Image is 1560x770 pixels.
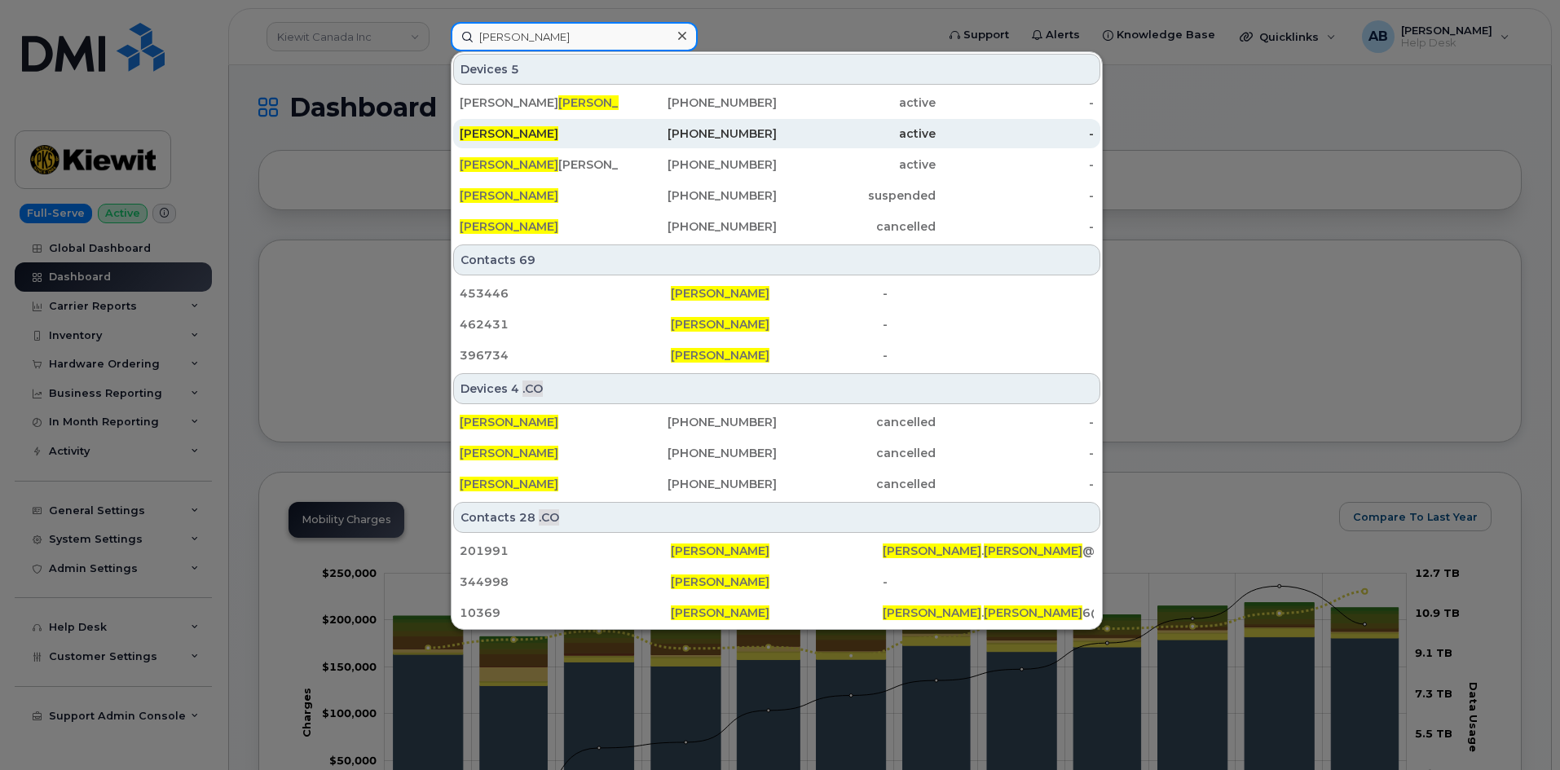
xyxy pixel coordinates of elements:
div: [PHONE_NUMBER] [619,156,778,173]
span: [PERSON_NAME] [883,605,981,620]
a: [PERSON_NAME][PHONE_NUMBER]active- [453,119,1100,148]
div: active [777,156,936,173]
span: .CO [539,509,559,526]
div: - [936,414,1095,430]
div: - [936,476,1095,492]
div: Contacts [453,244,1100,275]
span: [PERSON_NAME] [671,286,769,301]
div: - [936,445,1095,461]
a: 10369[PERSON_NAME][PERSON_NAME].[PERSON_NAME]6@[PERSON_NAME][DOMAIN_NAME] [453,598,1100,627]
a: [PERSON_NAME][PHONE_NUMBER]cancelled- [453,438,1100,468]
div: Devices [453,54,1100,85]
span: [PERSON_NAME] [460,188,558,203]
div: 10369 [460,605,671,621]
div: - [936,95,1095,111]
span: [PERSON_NAME] [460,446,558,460]
a: [PERSON_NAME][PERSON_NAME][PHONE_NUMBER]active- [453,150,1100,179]
div: [PHONE_NUMBER] [619,445,778,461]
div: [PHONE_NUMBER] [619,414,778,430]
span: [PERSON_NAME] [984,543,1082,558]
div: 201991 [460,543,671,559]
div: [PERSON_NAME] [460,156,619,173]
a: [PERSON_NAME][PHONE_NUMBER]cancelled- [453,407,1100,437]
div: - [936,156,1095,173]
div: [PHONE_NUMBER] [619,218,778,235]
span: [PERSON_NAME] [460,415,558,429]
div: [PHONE_NUMBER] [619,476,778,492]
div: active [777,125,936,142]
div: . @[DOMAIN_NAME] [883,543,1094,559]
a: [PERSON_NAME][PHONE_NUMBER]cancelled- [453,212,1100,241]
a: [PERSON_NAME][PHONE_NUMBER]suspended- [453,181,1100,210]
a: [PERSON_NAME][PERSON_NAME][PHONE_NUMBER]active- [453,88,1100,117]
div: Contacts [453,502,1100,533]
a: 201991[PERSON_NAME][PERSON_NAME].[PERSON_NAME]@[DOMAIN_NAME] [453,536,1100,565]
div: - [936,218,1095,235]
div: - [883,347,1094,363]
div: [PHONE_NUMBER] [619,125,778,142]
div: - [936,125,1095,142]
div: [PHONE_NUMBER] [619,187,778,204]
div: suspended [777,187,936,204]
iframe: Messenger Launcher [1489,699,1548,758]
div: 453446 [460,285,671,301]
div: active [777,95,936,111]
span: [PERSON_NAME] [671,605,769,620]
div: cancelled [777,218,936,235]
div: 396734 [460,347,671,363]
span: [PERSON_NAME] [984,605,1082,620]
span: [PERSON_NAME] [460,157,558,172]
span: [PERSON_NAME] [671,574,769,589]
span: 28 [519,509,535,526]
span: .CO [522,381,543,397]
div: Devices [453,373,1100,404]
div: - [936,187,1095,204]
span: [PERSON_NAME] [460,126,558,141]
span: [PERSON_NAME] [671,543,769,558]
div: - [883,285,1094,301]
div: cancelled [777,476,936,492]
span: [PERSON_NAME] [460,477,558,491]
div: . 6@[PERSON_NAME][DOMAIN_NAME] [883,605,1094,621]
div: - [883,316,1094,332]
a: 453446[PERSON_NAME]- [453,279,1100,308]
a: 396734[PERSON_NAME]- [453,341,1100,370]
a: 344998[PERSON_NAME]- [453,567,1100,596]
div: [PHONE_NUMBER] [619,95,778,111]
a: [PERSON_NAME][PHONE_NUMBER]cancelled- [453,469,1100,499]
div: - [883,574,1094,590]
span: 4 [511,381,519,397]
span: 5 [511,61,519,77]
span: [PERSON_NAME] [460,219,558,234]
div: [PERSON_NAME] [460,95,619,111]
div: cancelled [777,445,936,461]
span: [PERSON_NAME] [558,95,657,110]
span: [PERSON_NAME] [883,543,981,558]
div: 462431 [460,316,671,332]
div: cancelled [777,414,936,430]
a: 462431[PERSON_NAME]- [453,310,1100,339]
span: 69 [519,252,535,268]
span: [PERSON_NAME] [671,317,769,332]
span: [PERSON_NAME] [671,348,769,363]
div: 344998 [460,574,671,590]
